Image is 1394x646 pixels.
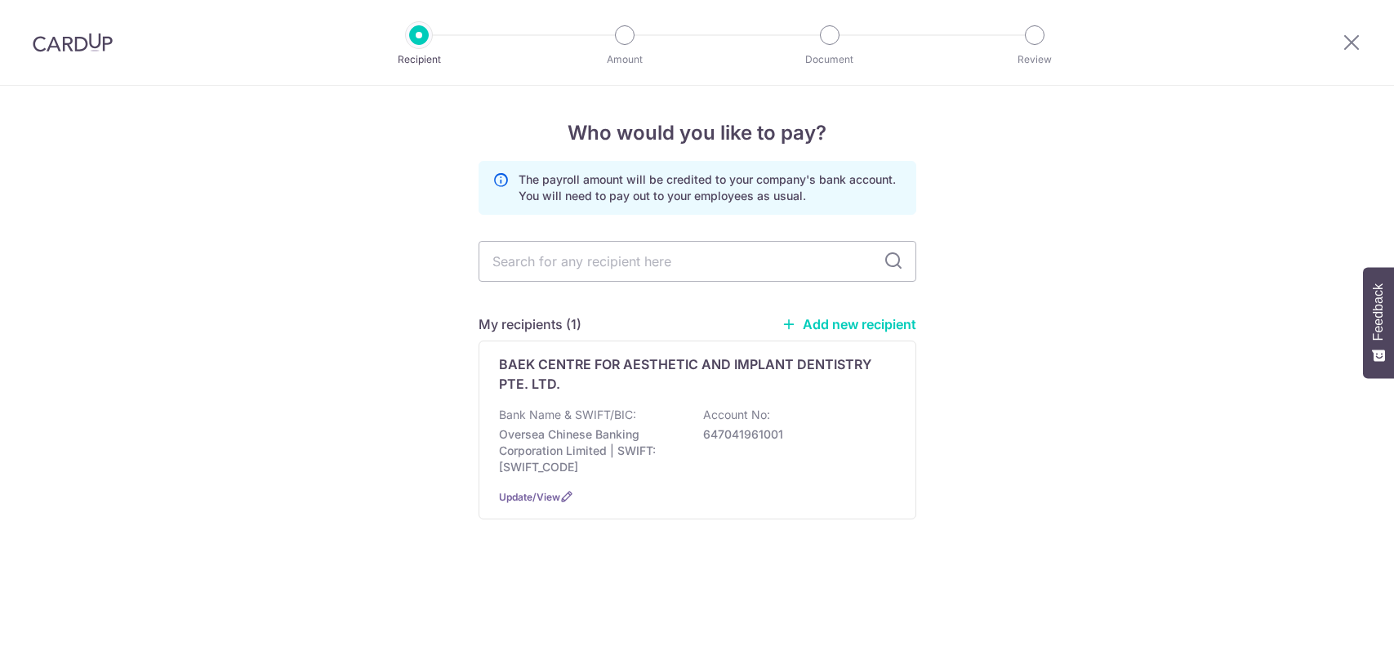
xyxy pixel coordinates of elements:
input: Search for any recipient here [479,241,916,282]
p: Account No: [703,407,770,423]
button: Feedback - Show survey [1363,267,1394,378]
h4: Who would you like to pay? [479,118,916,148]
p: BAEK CENTRE FOR AESTHETIC AND IMPLANT DENTISTRY PTE. LTD. [499,354,876,394]
p: The payroll amount will be credited to your company's bank account. You will need to pay out to y... [519,172,902,204]
p: Document [769,51,890,68]
p: Review [974,51,1095,68]
h5: My recipients (1) [479,314,581,334]
iframe: Opens a widget where you can find more information [1289,597,1378,638]
img: CardUp [33,33,113,52]
p: Oversea Chinese Banking Corporation Limited | SWIFT: [SWIFT_CODE] [499,426,682,475]
p: 647041961001 [703,426,886,443]
a: Update/View [499,491,560,503]
p: Recipient [359,51,479,68]
p: Bank Name & SWIFT/BIC: [499,407,636,423]
a: Add new recipient [782,316,916,332]
p: Amount [564,51,685,68]
span: Feedback [1371,283,1386,341]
